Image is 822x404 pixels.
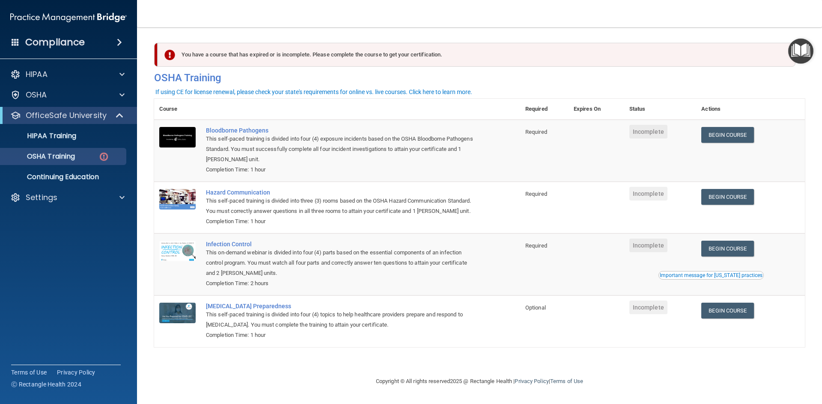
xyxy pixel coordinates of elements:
div: This self-paced training is divided into four (4) topics to help healthcare providers prepare and... [206,310,477,330]
div: Completion Time: 1 hour [206,165,477,175]
img: danger-circle.6113f641.png [98,151,109,162]
a: Hazard Communication [206,189,477,196]
span: Incomplete [629,301,667,314]
div: Copyright © All rights reserved 2025 @ Rectangle Health | | [323,368,636,395]
a: Bloodborne Pathogens [206,127,477,134]
a: Privacy Policy [57,368,95,377]
img: PMB logo [10,9,127,26]
span: Incomplete [629,187,667,201]
a: Terms of Use [550,378,583,384]
div: This self-paced training is divided into three (3) rooms based on the OSHA Hazard Communication S... [206,196,477,216]
a: Begin Course [701,303,753,318]
div: This self-paced training is divided into four (4) exposure incidents based on the OSHA Bloodborne... [206,134,477,165]
p: OSHA Training [6,152,75,161]
th: Required [520,99,569,120]
a: Begin Course [701,189,753,205]
p: HIPAA [26,69,48,80]
button: Read this if you are a dental practitioner in the state of CA [658,271,764,280]
p: Settings [26,192,57,203]
a: Infection Control [206,241,477,248]
span: Required [525,242,547,249]
div: Important message for [US_STATE] practices [660,273,762,278]
h4: OSHA Training [154,72,805,84]
a: HIPAA [10,69,125,80]
div: Completion Time: 2 hours [206,278,477,289]
a: Terms of Use [11,368,47,377]
a: Settings [10,192,125,203]
p: Continuing Education [6,173,122,181]
th: Status [624,99,697,120]
p: OSHA [26,90,47,100]
th: Course [154,99,201,120]
a: Privacy Policy [515,378,548,384]
div: If using CE for license renewal, please check your state's requirements for online vs. live cours... [155,89,472,95]
p: OfficeSafe University [26,110,107,121]
span: Required [525,191,547,197]
div: You have a course that has expired or is incomplete. Please complete the course to get your certi... [158,43,795,67]
p: HIPAA Training [6,132,76,140]
th: Expires On [569,99,624,120]
a: OfficeSafe University [10,110,124,121]
span: Required [525,129,547,135]
th: Actions [696,99,805,120]
span: Optional [525,304,546,311]
div: This on-demand webinar is divided into four (4) parts based on the essential components of an inf... [206,248,477,278]
span: Incomplete [629,239,667,252]
span: Ⓒ Rectangle Health 2024 [11,380,81,389]
span: Incomplete [629,125,667,139]
button: If using CE for license renewal, please check your state's requirements for online vs. live cours... [154,88,474,96]
div: Completion Time: 1 hour [206,216,477,227]
div: Completion Time: 1 hour [206,330,477,340]
a: [MEDICAL_DATA] Preparedness [206,303,477,310]
button: Open Resource Center [788,38,813,64]
img: exclamation-circle-solid-danger.72ef9ffc.png [164,50,175,60]
h4: Compliance [25,36,85,48]
a: Begin Course [701,127,753,143]
a: Begin Course [701,241,753,257]
a: OSHA [10,90,125,100]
